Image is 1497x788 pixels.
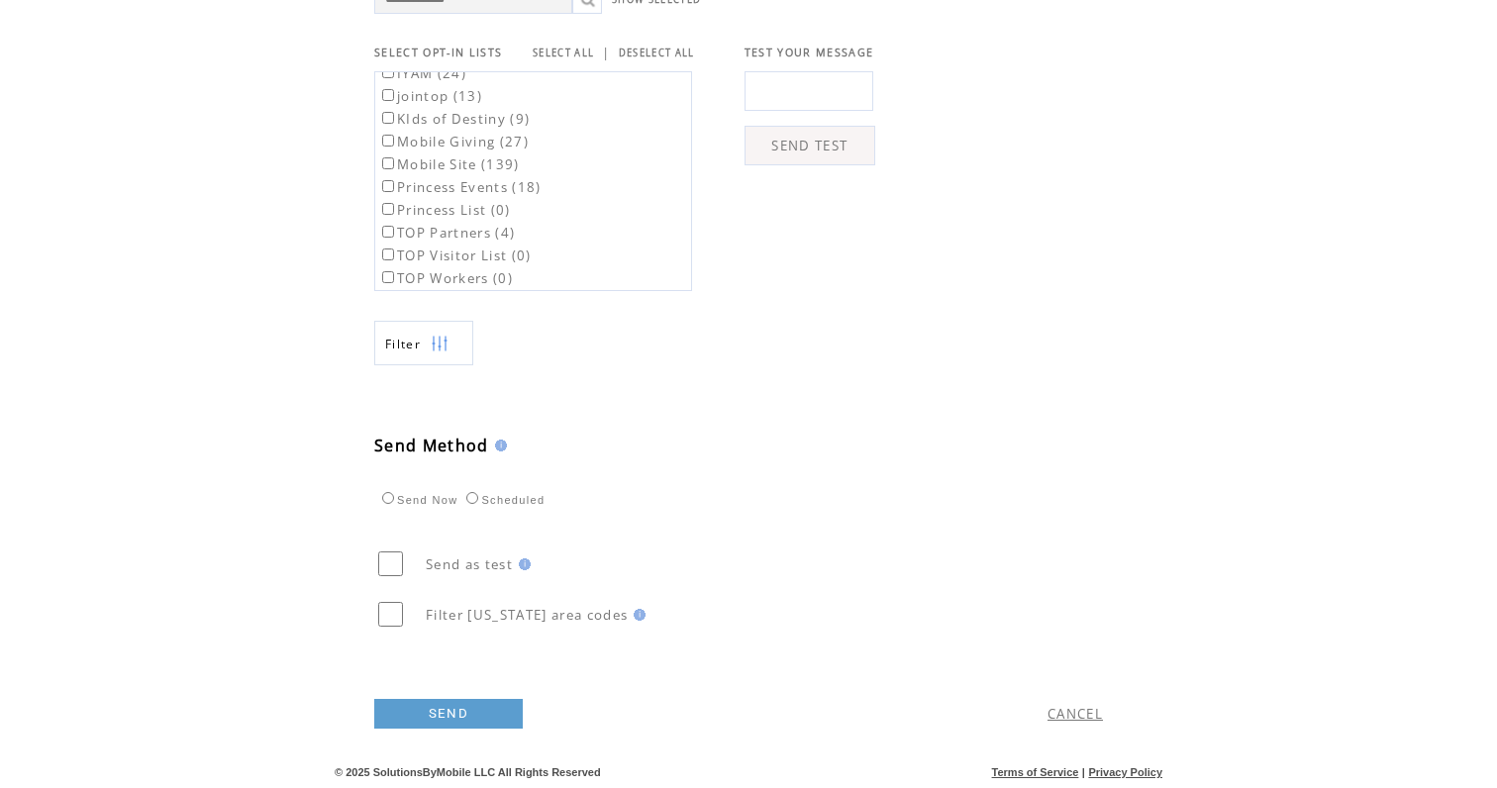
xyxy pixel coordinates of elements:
[426,606,628,624] span: Filter [US_STATE] area codes
[1082,766,1085,778] span: |
[461,494,545,506] label: Scheduled
[382,226,394,238] input: TOP Partners (4)
[378,155,520,173] label: Mobile Site (139)
[745,126,875,165] a: SEND TEST
[374,699,523,729] a: SEND
[382,271,394,283] input: TOP Workers (0)
[378,87,482,105] label: jointop (13)
[378,110,530,128] label: KIds of Destiny (9)
[513,558,531,570] img: help.gif
[378,246,532,264] label: TOP Visitor List (0)
[992,766,1079,778] a: Terms of Service
[619,47,695,59] a: DESELECT ALL
[378,224,515,242] label: TOP Partners (4)
[628,609,646,621] img: help.gif
[382,112,394,124] input: KIds of Destiny (9)
[745,46,874,59] span: TEST YOUR MESSAGE
[378,269,513,287] label: TOP Workers (0)
[382,66,394,78] input: IYAM (24)
[382,135,394,147] input: Mobile Giving (27)
[378,178,542,196] label: Princess Events (18)
[377,494,457,506] label: Send Now
[374,435,489,456] span: Send Method
[382,180,394,192] input: Princess Events (18)
[382,203,394,215] input: Princess List (0)
[335,766,601,778] span: © 2025 SolutionsByMobile LLC All Rights Reserved
[374,46,502,59] span: SELECT OPT-IN LISTS
[602,44,610,61] span: |
[1048,705,1103,723] a: CANCEL
[1088,766,1162,778] a: Privacy Policy
[378,64,466,82] label: IYAM (24)
[382,89,394,101] input: jointop (13)
[385,336,421,352] span: Show filters
[374,321,473,365] a: Filter
[466,492,478,504] input: Scheduled
[378,201,511,219] label: Princess List (0)
[382,157,394,169] input: Mobile Site (139)
[426,555,513,573] span: Send as test
[378,133,529,150] label: Mobile Giving (27)
[382,248,394,260] input: TOP Visitor List (0)
[382,492,394,504] input: Send Now
[431,322,449,366] img: filters.png
[489,440,507,451] img: help.gif
[533,47,594,59] a: SELECT ALL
